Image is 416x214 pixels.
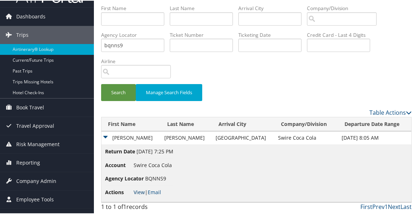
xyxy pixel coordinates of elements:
[105,174,144,182] span: Agency Locator
[161,131,212,144] td: [PERSON_NAME]
[338,131,411,144] td: [DATE] 8:05 AM
[136,83,202,100] button: Manage Search Fields
[101,117,161,131] th: First Name: activate to sort column ascending
[101,4,170,11] label: First Name
[274,117,338,131] th: Company/Division
[16,116,54,134] span: Travel Approval
[16,98,44,116] span: Book Travel
[369,108,412,116] a: Table Actions
[134,188,161,195] span: |
[161,117,212,131] th: Last Name: activate to sort column ascending
[307,4,382,11] label: Company/Division
[170,4,238,11] label: Last Name
[388,202,400,210] a: Next
[170,31,238,38] label: Ticket Number
[400,202,412,210] a: Last
[16,171,56,189] span: Company Admin
[145,174,166,181] span: BQNNS9
[16,7,45,25] span: Dashboards
[274,131,338,144] td: Swire Coca Cola
[101,57,176,64] label: Airline
[105,147,135,155] span: Return Date
[101,131,161,144] td: [PERSON_NAME]
[238,31,307,38] label: Ticketing Date
[136,147,173,154] span: [DATE] 7:25 PM
[16,153,40,171] span: Reporting
[101,83,136,100] button: Search
[148,188,161,195] a: Email
[105,188,132,196] span: Actions
[385,202,388,210] a: 1
[238,4,307,11] label: Arrival City
[123,202,126,210] span: 1
[372,202,385,210] a: Prev
[16,135,60,153] span: Risk Management
[101,31,170,38] label: Agency Locator
[212,131,274,144] td: [GEOGRAPHIC_DATA]
[134,161,172,168] span: Swire Coca Cola
[212,117,274,131] th: Arrival City: activate to sort column ascending
[307,31,376,38] label: Credit Card - Last 4 Digits
[134,188,145,195] a: View
[338,117,411,131] th: Departure Date Range: activate to sort column ascending
[105,161,132,169] span: Account
[101,202,171,214] div: 1 to 1 of records
[360,202,372,210] a: First
[16,25,29,43] span: Trips
[16,190,54,208] span: Employee Tools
